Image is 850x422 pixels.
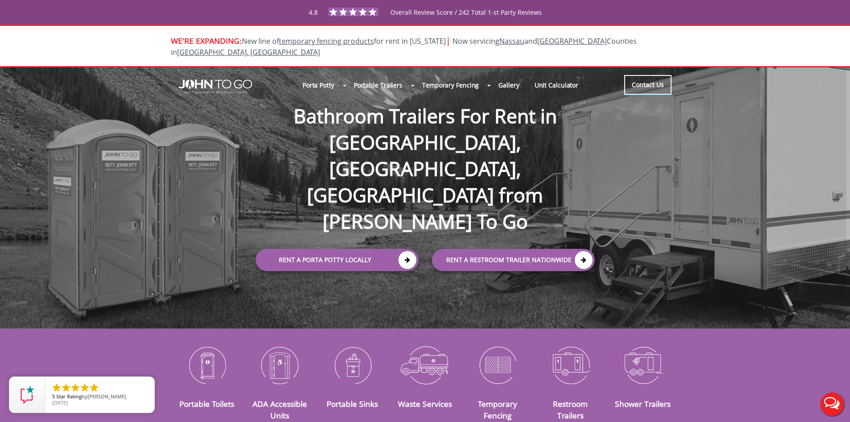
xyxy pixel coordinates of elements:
a: Temporary Fencing [478,398,517,421]
span: WE'RE EXPANDING: [171,35,242,46]
a: [GEOGRAPHIC_DATA], [GEOGRAPHIC_DATA] [177,47,320,57]
span: 5 [52,393,55,400]
button: Live Chat [814,386,850,422]
img: Review Rating [18,386,36,404]
img: Waste-Services-icon_N.png [395,342,455,388]
a: Portable Sinks [327,398,378,409]
a: Temporary Fencing [415,75,486,95]
a: Portable Toilets [179,398,234,409]
a: Portable Trailers [346,75,410,95]
a: Porta Potty [295,75,342,95]
li:  [89,382,100,393]
a: ADA Accessible Units [253,398,307,421]
span: Star Rating [56,393,82,400]
li:  [79,382,90,393]
img: Portable-Toilets-icon_N.png [178,342,237,388]
img: Portable-Sinks-icon_N.png [323,342,382,388]
h1: Bathroom Trailers For Rent in [GEOGRAPHIC_DATA], [GEOGRAPHIC_DATA], [GEOGRAPHIC_DATA] from [PERSO... [247,74,604,235]
span: New line of for rent in [US_STATE] [171,36,637,57]
img: JOHN to go [178,79,252,94]
li:  [70,382,81,393]
img: ADA-Accessible-Units-icon_N.png [250,342,309,388]
a: Contact Us [624,75,672,95]
span: [DATE] [52,399,68,406]
span: [PERSON_NAME] [87,393,126,400]
span: 4.8 [309,8,318,17]
a: Waste Services [398,398,452,409]
span: by [52,394,147,400]
a: Rent a Porta Potty Locally [256,249,419,272]
span: Overall Review Score / 242 Total 1-st Party Reviews [390,8,542,34]
a: Nassau [499,36,524,46]
img: Shower-Trailers-icon_N.png [614,342,673,388]
a: Gallery [491,75,527,95]
span: Now servicing and Counties in [171,36,637,57]
a: temporary fencing products [279,36,374,46]
span: | [446,34,451,46]
a: Unit Calculator [527,75,586,95]
a: [GEOGRAPHIC_DATA] [537,36,607,46]
a: Shower Trailers [615,398,671,409]
img: Restroom-Trailers-icon_N.png [541,342,600,388]
a: Restroom Trailers [553,398,588,421]
a: rent a RESTROOM TRAILER Nationwide [432,249,595,272]
img: Temporary-Fencing-cion_N.png [468,342,527,388]
li:  [51,382,62,393]
li:  [61,382,71,393]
